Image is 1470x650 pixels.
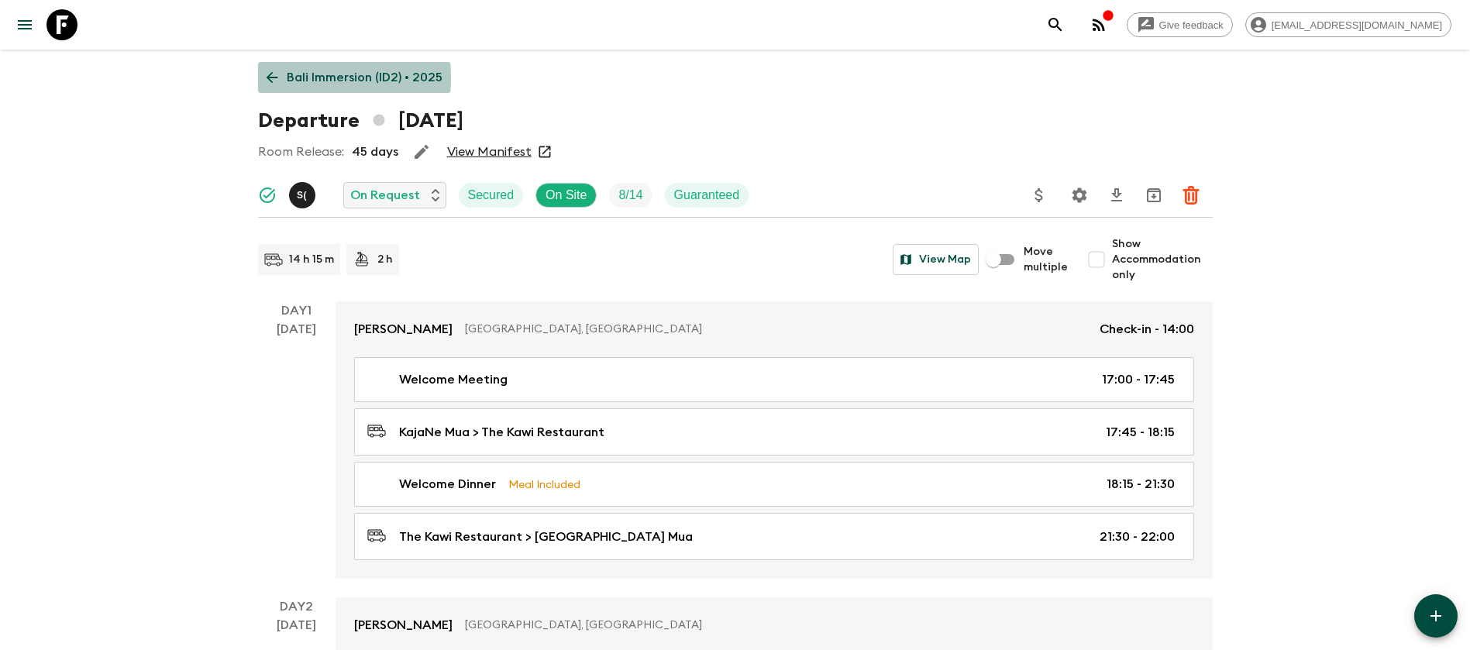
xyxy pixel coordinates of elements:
[1138,180,1169,211] button: Archive (Completed, Cancelled or Unsynced Departures only)
[258,186,277,205] svg: Synced Successfully
[1263,19,1451,31] span: [EMAIL_ADDRESS][DOMAIN_NAME]
[258,301,336,320] p: Day 1
[399,423,604,442] p: KajaNe Mua > The Kawi Restaurant
[350,186,420,205] p: On Request
[297,189,307,201] p: S (
[893,244,979,275] button: View Map
[354,357,1194,402] a: Welcome Meeting17:00 - 17:45
[258,105,463,136] h1: Departure [DATE]
[1176,180,1207,211] button: Delete
[1102,370,1175,389] p: 17:00 - 17:45
[399,475,496,494] p: Welcome Dinner
[1100,528,1175,546] p: 21:30 - 22:00
[277,320,316,579] div: [DATE]
[354,408,1194,456] a: KajaNe Mua > The Kawi Restaurant17:45 - 18:15
[399,528,693,546] p: The Kawi Restaurant > [GEOGRAPHIC_DATA] Mua
[546,186,587,205] p: On Site
[1151,19,1232,31] span: Give feedback
[1064,180,1095,211] button: Settings
[459,183,524,208] div: Secured
[354,462,1194,507] a: Welcome DinnerMeal Included18:15 - 21:30
[1024,244,1069,275] span: Move multiple
[289,182,318,208] button: S(
[352,143,398,161] p: 45 days
[468,186,515,205] p: Secured
[377,252,393,267] p: 2 h
[1245,12,1451,37] div: [EMAIL_ADDRESS][DOMAIN_NAME]
[399,370,508,389] p: Welcome Meeting
[609,183,652,208] div: Trip Fill
[354,320,453,339] p: [PERSON_NAME]
[508,476,580,493] p: Meal Included
[1040,9,1071,40] button: search adventures
[9,9,40,40] button: menu
[354,513,1194,560] a: The Kawi Restaurant > [GEOGRAPHIC_DATA] Mua21:30 - 22:00
[1127,12,1233,37] a: Give feedback
[258,143,344,161] p: Room Release:
[336,301,1213,357] a: [PERSON_NAME][GEOGRAPHIC_DATA], [GEOGRAPHIC_DATA]Check-in - 14:00
[1100,320,1194,339] p: Check-in - 14:00
[289,187,318,199] span: Shandy (Putu) Sandhi Astra Juniawan
[1112,236,1213,283] span: Show Accommodation only
[618,186,642,205] p: 8 / 14
[674,186,740,205] p: Guaranteed
[447,144,532,160] a: View Manifest
[465,617,1182,633] p: [GEOGRAPHIC_DATA], [GEOGRAPHIC_DATA]
[1106,423,1175,442] p: 17:45 - 18:15
[1107,475,1175,494] p: 18:15 - 21:30
[354,616,453,635] p: [PERSON_NAME]
[465,322,1087,337] p: [GEOGRAPHIC_DATA], [GEOGRAPHIC_DATA]
[258,62,451,93] a: Bali Immersion (ID2) • 2025
[289,252,334,267] p: 14 h 15 m
[258,597,336,616] p: Day 2
[287,68,442,87] p: Bali Immersion (ID2) • 2025
[1101,180,1132,211] button: Download CSV
[1024,180,1055,211] button: Update Price, Early Bird Discount and Costs
[535,183,597,208] div: On Site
